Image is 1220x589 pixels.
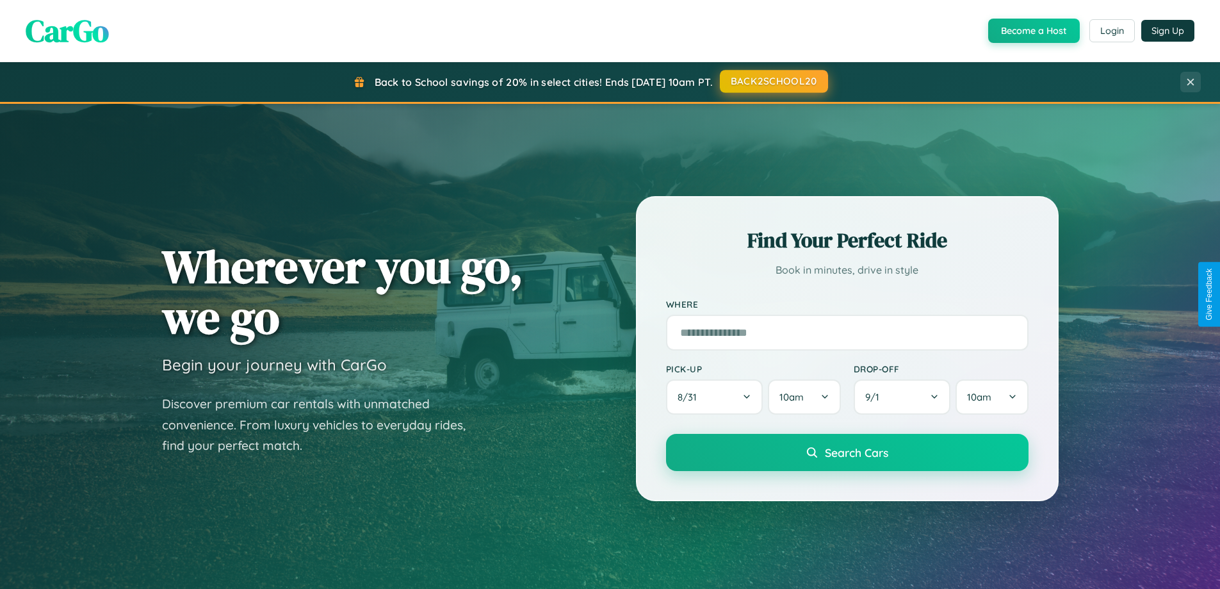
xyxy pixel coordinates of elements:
h1: Wherever you go, we go [162,241,523,342]
button: 10am [956,379,1028,415]
label: Drop-off [854,363,1029,374]
span: 10am [779,391,804,403]
span: 10am [967,391,991,403]
button: Sign Up [1141,20,1194,42]
span: 8 / 31 [678,391,703,403]
button: BACK2SCHOOL20 [720,70,828,93]
label: Pick-up [666,363,841,374]
span: 9 / 1 [865,391,886,403]
button: 8/31 [666,379,763,415]
button: 9/1 [854,379,951,415]
span: CarGo [26,10,109,52]
button: Become a Host [988,19,1080,43]
label: Where [666,299,1029,310]
p: Book in minutes, drive in style [666,261,1029,279]
h3: Begin your journey with CarGo [162,355,387,374]
button: 10am [768,379,840,415]
span: Back to School savings of 20% in select cities! Ends [DATE] 10am PT. [375,76,713,88]
span: Search Cars [825,445,888,460]
button: Search Cars [666,434,1029,471]
h2: Find Your Perfect Ride [666,226,1029,254]
button: Login [1089,19,1135,42]
p: Discover premium car rentals with unmatched convenience. From luxury vehicles to everyday rides, ... [162,394,482,456]
div: Give Feedback [1205,269,1214,320]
